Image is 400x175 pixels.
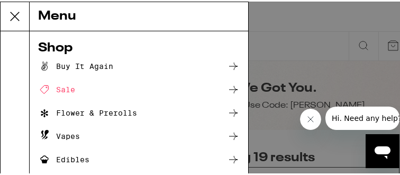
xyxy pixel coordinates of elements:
[38,105,240,118] a: Flower & Prerolls
[38,58,240,71] a: Buy It Again
[38,82,240,94] a: Sale
[38,58,113,71] div: Buy It Again
[38,152,89,164] div: Edibles
[6,7,76,16] span: Hi. Need any help?
[38,40,240,53] a: Shop
[30,1,248,30] div: Menu
[38,105,137,118] div: Flower & Prerolls
[38,152,240,164] a: Edibles
[38,82,75,94] div: Sale
[300,107,321,128] iframe: Close message
[325,105,399,128] iframe: Message from company
[38,128,240,141] a: Vapes
[366,133,399,167] iframe: Button to launch messaging window
[38,128,80,141] div: Vapes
